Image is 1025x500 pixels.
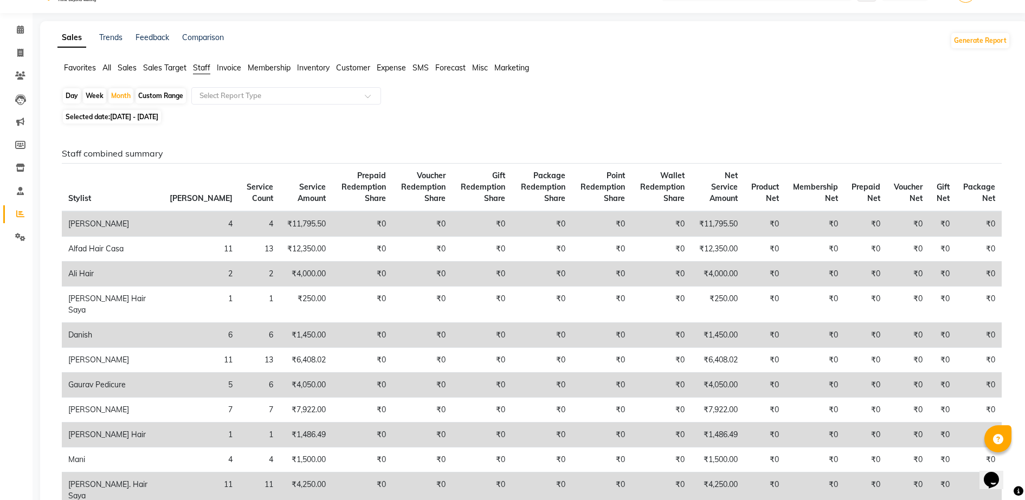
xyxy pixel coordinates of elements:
td: 6 [239,373,280,398]
td: ₹0 [887,262,929,287]
td: ₹0 [744,237,785,262]
td: 7 [163,398,239,423]
span: [PERSON_NAME] [170,193,233,203]
td: ₹0 [332,423,392,447]
span: Gift Net [937,182,950,203]
td: ₹0 [929,237,956,262]
td: ₹11,795.50 [691,211,744,237]
td: [PERSON_NAME] [62,348,163,373]
td: ₹0 [929,348,956,373]
td: ₹11,795.50 [280,211,332,237]
td: ₹0 [332,211,392,237]
td: ₹1,486.49 [280,423,332,447]
td: ₹0 [572,398,631,423]
td: ₹0 [887,373,929,398]
td: ₹0 [956,398,1002,423]
td: ₹0 [929,373,956,398]
td: [PERSON_NAME] Hair [62,423,163,447]
td: ₹1,450.00 [280,323,332,348]
iframe: chat widget [979,457,1014,489]
td: 11 [163,348,239,373]
td: 6 [239,323,280,348]
span: Prepaid Net [852,182,880,203]
span: Customer [336,63,370,73]
td: ₹0 [929,447,956,472]
span: Stylist [68,193,91,203]
td: ₹0 [845,287,887,323]
td: [PERSON_NAME] [62,398,163,423]
td: ₹0 [512,323,572,348]
td: ₹0 [744,398,785,423]
td: ₹0 [845,323,887,348]
td: ₹0 [452,287,511,323]
td: ₹0 [887,398,929,423]
td: ₹0 [956,373,1002,398]
td: ₹0 [845,398,887,423]
td: 7 [239,398,280,423]
td: ₹12,350.00 [691,237,744,262]
td: ₹0 [785,423,844,447]
td: ₹0 [845,262,887,287]
td: ₹0 [512,398,572,423]
a: Comparison [182,33,224,42]
td: ₹0 [956,262,1002,287]
td: ₹0 [572,423,631,447]
td: ₹0 [572,323,631,348]
td: ₹0 [332,348,392,373]
td: ₹0 [512,348,572,373]
td: ₹0 [332,237,392,262]
td: ₹0 [452,262,511,287]
td: ₹0 [785,287,844,323]
span: Service Count [247,182,273,203]
td: ₹0 [929,287,956,323]
span: Package Net [963,182,995,203]
td: ₹6,408.02 [691,348,744,373]
td: ₹0 [512,287,572,323]
td: 1 [239,423,280,447]
span: Forecast [435,63,466,73]
td: ₹0 [845,348,887,373]
td: Danish [62,323,163,348]
td: ₹0 [845,447,887,472]
td: ₹0 [572,237,631,262]
td: ₹12,350.00 [280,237,332,262]
td: ₹0 [785,211,844,237]
td: Gaurav Pedicure [62,373,163,398]
span: Favorites [64,63,96,73]
td: Ali Hair [62,262,163,287]
a: Feedback [136,33,169,42]
td: ₹0 [392,237,453,262]
td: ₹4,050.00 [280,373,332,398]
span: Prepaid Redemption Share [341,171,386,203]
span: Membership Net [793,182,838,203]
button: Generate Report [951,33,1009,48]
td: ₹0 [956,211,1002,237]
span: Gift Redemption Share [461,171,505,203]
td: ₹0 [512,237,572,262]
td: ₹0 [512,211,572,237]
td: ₹6,408.02 [280,348,332,373]
td: ₹0 [452,323,511,348]
div: Week [83,88,106,103]
td: ₹0 [887,287,929,323]
span: Wallet Redemption Share [640,171,685,203]
div: Custom Range [136,88,186,103]
td: ₹0 [956,323,1002,348]
td: ₹0 [332,323,392,348]
span: Net Service Amount [710,171,738,203]
td: ₹0 [392,447,453,472]
span: Invoice [217,63,241,73]
td: ₹0 [631,398,691,423]
a: Trends [99,33,123,42]
td: ₹0 [631,423,691,447]
span: Misc [472,63,488,73]
td: ₹0 [929,323,956,348]
td: 4 [239,211,280,237]
td: 2 [239,262,280,287]
td: ₹0 [332,373,392,398]
td: 13 [239,348,280,373]
td: ₹7,922.00 [691,398,744,423]
span: Staff [193,63,210,73]
td: ₹0 [744,262,785,287]
span: Marketing [494,63,529,73]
